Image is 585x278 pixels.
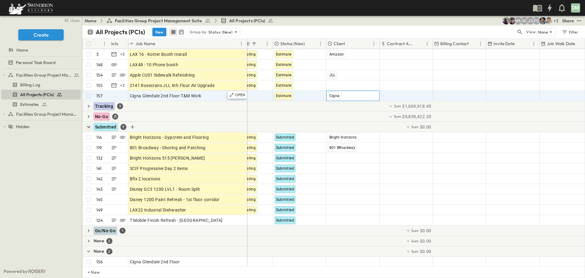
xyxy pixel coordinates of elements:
p: Sum [411,238,419,244]
a: Facilities Group Project Management Suite (Copy) [8,110,80,118]
a: Facilities Group Project Management Suite [8,71,80,79]
p: 119 [96,145,102,151]
div: 9 [117,103,123,109]
button: Sort [251,40,257,47]
span: close [70,17,80,23]
p: Job Walk Date [547,41,575,47]
p: 132 [96,155,103,161]
p: OPEN [235,92,246,97]
span: Billing Log [20,82,40,88]
span: JLL [329,73,335,77]
span: LAX 16 - Kotter Booth Install [130,51,187,57]
div: Monique Magallon (monique.magallon@swinerton.com) [515,17,522,24]
p: None [94,248,104,254]
button: test [575,17,583,24]
span: Facilities Group Project Management Suite (Copy) [16,111,78,117]
span: Submitted [276,146,294,150]
div: 1 [119,228,126,234]
a: Home [1,46,80,54]
p: Status (New) [208,29,233,35]
div: 2 [106,248,112,255]
p: Contract Amount [387,41,416,47]
div: Facilities Group Project Management Suite (Copy)test [1,109,81,119]
img: Mark Sotelo (mark.sotelo@swinerton.com) [509,17,516,24]
p: View: [526,29,537,35]
p: Sum [411,124,419,129]
div: Juan Sanchez (juan.sanchez@swinerton.com) [527,17,534,24]
button: Menu [101,40,108,47]
span: 801 BRoadway [329,146,356,150]
button: Menu [424,40,431,47]
span: 801 Broadway - Shoring and Patching [130,145,206,151]
span: Estimate [276,63,292,67]
p: Job Name [136,41,155,47]
span: No-Go [95,114,108,119]
p: Status (New) [280,41,305,47]
div: 2 [106,238,112,244]
div: Filter [561,29,579,35]
img: Joshua Whisenant (josh@tryroger.com) [502,17,510,24]
p: Group by: [190,29,207,35]
button: Sort [516,40,523,47]
span: Submitted [276,218,294,222]
p: 154 [96,72,103,78]
p: 157 [96,93,103,99]
span: $9,838,422.20 [402,114,431,120]
p: Billing Contact [440,41,469,47]
span: All Projects (PCIs) [20,92,54,98]
div: Personal Task Boardtest [1,58,81,67]
span: Facilities Group Project Management Suite [115,18,202,24]
span: T Mobile Finish Refresh - [GEOGRAPHIC_DATA] [130,217,223,223]
span: $0.00 [420,124,431,130]
button: Sort [97,40,104,47]
span: Estimate [276,73,292,77]
span: Estimate [276,52,292,56]
div: Billing Logtest [1,80,81,90]
span: Bright Horizons [329,135,357,139]
span: $1,069,918.45 [402,103,431,109]
p: Sum [394,114,401,119]
div: + 2 [119,51,126,58]
img: 6c363589ada0b36f064d841b69d3a419a338230e66bb0a533688fa5cc3e9e735.png [7,2,54,14]
div: # [95,39,110,49]
span: Submitted [276,166,294,171]
button: Sort [576,40,583,47]
span: Personal Task Board [16,60,55,66]
span: $0.00 [420,228,431,234]
span: Go/No-Go [95,228,115,233]
button: Sort [470,40,477,47]
button: Menu [317,40,324,47]
span: Hidden [16,124,30,130]
p: 156 [96,259,103,265]
a: All Projects (PCIs) [221,18,274,24]
p: None [538,29,548,35]
a: Billing Log [1,81,80,89]
span: Bright Horizons 515 [PERSON_NAME] [130,155,205,161]
span: Amazon [329,52,344,56]
p: None [94,238,104,244]
span: All Projects (PCIs) [229,18,265,24]
div: Facilities Group Project Management Suitetest [1,70,81,80]
span: Cigna Glendale 2nd Floor T&M Work [130,93,201,99]
nav: breadcrumbs [85,18,277,24]
button: kanban view [177,28,185,36]
span: SCIF Progressive Day 2 items [130,165,188,171]
p: 149 [96,207,103,213]
button: row view [170,28,177,36]
div: DM [571,3,580,13]
button: Sort [346,40,353,47]
p: 124 [96,217,103,223]
p: All Projects (PCIs) [96,28,145,36]
span: Apple CU01 Sidewalk Refinishing [130,72,195,78]
button: Sort [156,40,163,47]
div: Sebastian Canal (sebastian.canal@swinerton.com) [521,17,528,24]
span: Cigna Glendale 2nd Floor [130,259,180,265]
button: New [152,28,166,36]
span: 2141 Rosecrans JLL 6th Floor AV Upgrade [130,82,215,88]
a: Personal Task Board [1,58,80,67]
button: Create [18,29,64,40]
span: Submitted [276,135,294,139]
img: Aaron Anderson (aaron.anderson@swinerton.com) [545,17,552,24]
p: 145 [96,197,103,203]
p: Sum [411,249,419,254]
